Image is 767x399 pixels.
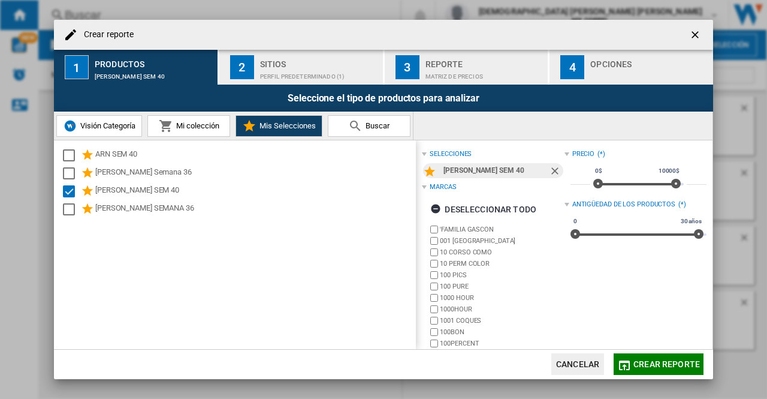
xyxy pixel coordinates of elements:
button: getI18NText('BUTTONS.CLOSE_DIALOG') [684,23,708,47]
span: Crear reporte [633,359,700,369]
input: brand.name [430,248,438,256]
label: 1001 COQUES [440,316,564,325]
input: brand.name [430,340,438,347]
label: 100BON [440,328,564,337]
input: brand.name [430,305,438,313]
div: selecciones [430,149,472,159]
button: Deseleccionar todo [427,199,540,220]
div: 1 [65,55,89,79]
div: Matriz de precios [425,67,543,80]
div: Sitios [260,55,378,67]
div: [PERSON_NAME] SEMANA 36 [95,202,414,217]
label: 10 PERM COLOR [440,259,564,268]
button: Buscar [328,115,410,137]
div: Reporte [425,55,543,67]
input: brand.name [430,283,438,290]
span: 30 años [679,217,703,226]
input: brand.name [430,226,438,233]
div: [PERSON_NAME] SEM 40 [443,163,548,178]
label: 100 PICS [440,271,564,280]
div: Seleccione el tipo de productos para analizar [54,85,713,112]
span: Mi colección [173,121,219,130]
button: Mis Selecciones [235,115,322,137]
md-checkbox: Select [63,184,81,199]
span: Visión Categoría [77,121,135,130]
ng-md-icon: getI18NText('BUTTONS.CLOSE_DIALOG') [689,29,703,43]
label: 'FAMILIA GASCON [440,225,564,234]
span: 0 [572,217,579,226]
input: brand.name [430,317,438,325]
div: [PERSON_NAME] SEM 40 [95,67,213,80]
input: brand.name [430,294,438,302]
md-checkbox: Select [63,148,81,163]
label: 100PERCENT [440,339,564,348]
button: 4 Opciones [549,50,713,85]
div: Productos [95,55,213,67]
div: ARN SEM 40 [95,148,414,163]
div: Antigüedad de los productos [572,200,675,209]
button: 2 Sitios Perfil predeterminado (1) [219,50,384,85]
label: 1000 HOUR [440,293,564,302]
div: 3 [395,55,419,79]
div: Marcas [430,182,456,192]
h4: Crear reporte [78,29,134,41]
button: Cancelar [551,353,604,375]
div: [PERSON_NAME] SEM 40 [95,184,414,199]
div: 4 [560,55,584,79]
span: 0$ [593,166,604,176]
span: Mis Selecciones [256,121,316,130]
button: Visión Categoría [56,115,142,137]
input: brand.name [430,271,438,279]
button: 1 Productos [PERSON_NAME] SEM 40 [54,50,219,85]
label: 100 PURE [440,282,564,291]
button: Crear reporte [614,353,703,375]
div: Opciones [590,55,708,67]
div: Precio [572,149,594,159]
span: Buscar [363,121,389,130]
button: 3 Reporte Matriz de precios [385,50,549,85]
md-checkbox: Select [63,166,81,181]
label: 1000HOUR [440,305,564,314]
div: 2 [230,55,254,79]
input: brand.name [430,328,438,336]
span: 10000$ [657,166,681,176]
input: brand.name [430,237,438,245]
label: 10 CORSO COMO [440,248,564,257]
div: Deseleccionar todo [430,199,536,220]
button: Mi colección [147,115,230,137]
ng-md-icon: Quitar [549,165,563,179]
input: brand.name [430,260,438,268]
img: wiser-icon-blue.png [63,119,77,133]
md-checkbox: Select [63,202,81,217]
div: [PERSON_NAME] Semana 36 [95,166,414,181]
div: Perfil predeterminado (1) [260,67,378,80]
label: 001 [GEOGRAPHIC_DATA] [440,236,564,245]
